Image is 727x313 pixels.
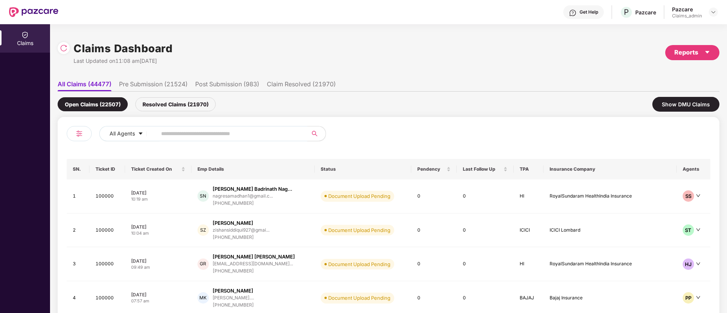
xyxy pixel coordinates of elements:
[696,193,700,198] span: down
[131,166,180,172] span: Ticket Created On
[417,166,445,172] span: Pendency
[696,295,700,300] span: down
[580,9,598,15] div: Get Help
[683,258,694,270] div: HJ
[710,9,716,15] img: svg+xml;base64,PHN2ZyBpZD0iRHJvcGRvd24tMzJ4MzIiIHhtbG5zPSJodHRwOi8vd3d3LnczLm9yZy8yMDAwL3N2ZyIgd2...
[635,9,656,16] div: Pazcare
[463,166,502,172] span: Last Follow Up
[696,227,700,232] span: down
[569,9,577,17] img: svg+xml;base64,PHN2ZyBpZD0iSGVscC0zMngzMiIgeG1sbnM9Imh0dHA6Ly93d3cudzMub3JnLzIwMDAvc3ZnIiB3aWR0aD...
[672,13,702,19] div: Claims_admin
[411,159,457,179] th: Pendency
[683,190,694,202] div: SS
[672,6,702,13] div: Pazcare
[683,292,694,304] div: PP
[457,159,514,179] th: Last Follow Up
[696,262,700,266] span: down
[624,8,629,17] span: P
[125,159,191,179] th: Ticket Created On
[9,7,58,17] img: New Pazcare Logo
[683,224,694,236] div: ST
[677,159,710,179] th: Agents
[21,31,29,39] img: svg+xml;base64,PHN2ZyBpZD0iQ2xhaW0iIHhtbG5zPSJodHRwOi8vd3d3LnczLm9yZy8yMDAwL3N2ZyIgd2lkdGg9IjIwIi...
